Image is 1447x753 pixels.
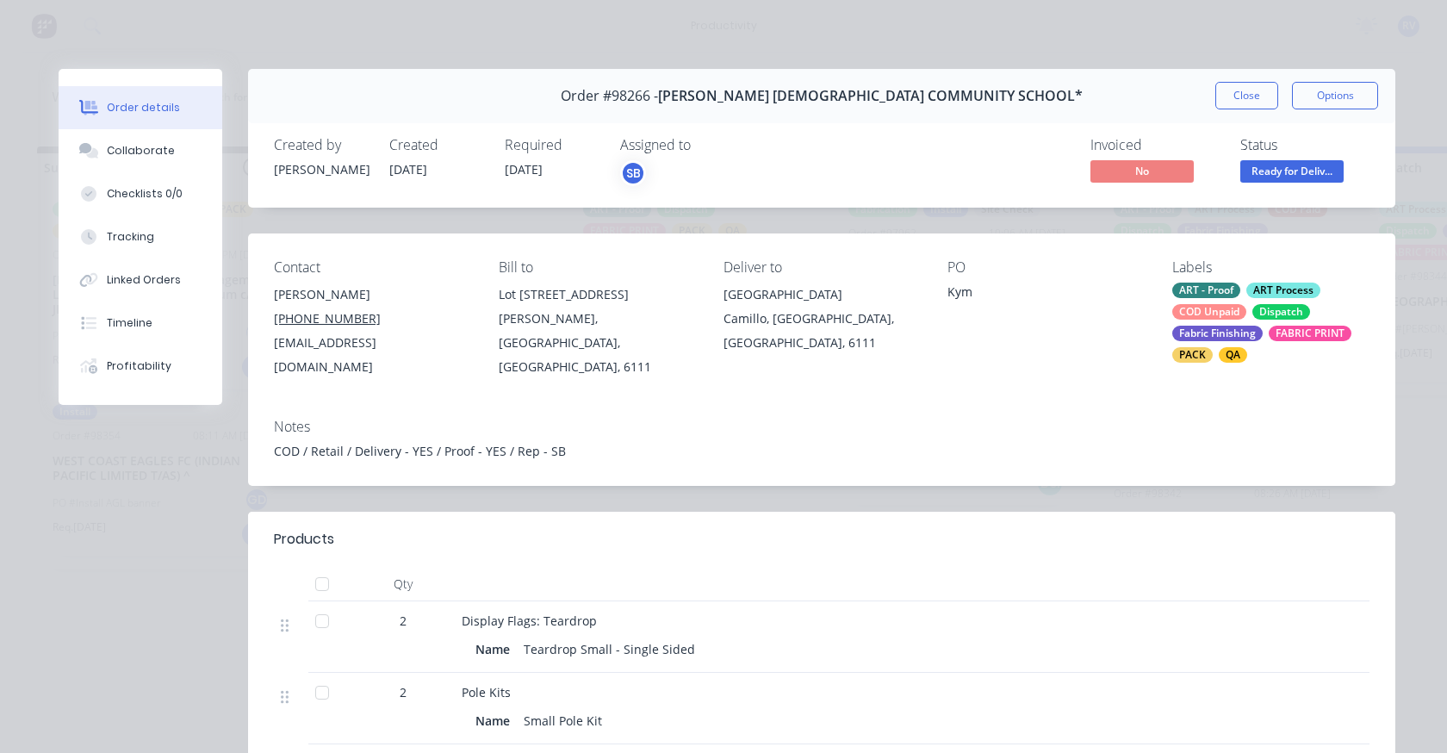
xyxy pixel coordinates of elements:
div: Teardrop Small - Single Sided [517,637,702,662]
div: Timeline [107,315,152,331]
div: FABRIC PRINT [1269,326,1351,341]
div: Small Pole Kit [517,708,609,733]
div: [GEOGRAPHIC_DATA] [723,283,921,307]
div: Order details [107,100,180,115]
button: Close [1215,82,1278,109]
button: Timeline [59,302,222,345]
div: Invoiced [1090,137,1220,153]
div: Assigned to [620,137,792,153]
span: Order #98266 - [561,88,658,104]
button: Checklists 0/0 [59,172,222,215]
div: Linked Orders [107,272,181,288]
span: 2 [400,612,407,630]
button: Tracking [59,215,222,258]
div: [PERSON_NAME] [274,160,369,178]
div: Collaborate [107,143,175,159]
div: [GEOGRAPHIC_DATA]Camillo, [GEOGRAPHIC_DATA], [GEOGRAPHIC_DATA], 6111 [723,283,921,355]
div: ART Process [1246,283,1320,298]
div: Required [505,137,599,153]
div: Deliver to [723,259,921,276]
span: Ready for Deliv... [1240,160,1344,182]
button: Profitability [59,345,222,388]
tcxspan: Call (08) 9495 8100 via 3CX [274,310,381,327]
button: Collaborate [59,129,222,172]
button: SB [620,160,646,186]
span: Pole Kits [462,684,511,700]
div: [PERSON_NAME] [274,283,471,307]
button: Ready for Deliv... [1240,160,1344,186]
div: PACK [1172,347,1213,363]
div: Notes [274,419,1369,435]
div: Checklists 0/0 [107,186,183,202]
div: Labels [1172,259,1369,276]
div: COD / Retail / Delivery - YES / Proof - YES / Rep - SB [274,442,1369,460]
div: Lot [STREET_ADDRESS][PERSON_NAME], [GEOGRAPHIC_DATA], [GEOGRAPHIC_DATA], 6111 [499,283,696,379]
span: [DATE] [505,161,543,177]
div: Name [475,708,517,733]
div: Qty [351,567,455,601]
div: Dispatch [1252,304,1310,320]
div: Created by [274,137,369,153]
div: Name [475,637,517,662]
span: No [1090,160,1194,182]
div: PO [947,259,1145,276]
div: Contact [274,259,471,276]
button: Order details [59,86,222,129]
div: Bill to [499,259,696,276]
div: Kym [947,283,1145,307]
div: COD Unpaid [1172,304,1246,320]
button: Linked Orders [59,258,222,302]
span: Display Flags: Teardrop [462,613,597,629]
div: Status [1240,137,1369,153]
div: ART - Proof [1172,283,1240,298]
div: Created [389,137,484,153]
div: [PERSON_NAME][PHONE_NUMBER][EMAIL_ADDRESS][DOMAIN_NAME] [274,283,471,379]
div: [EMAIL_ADDRESS][DOMAIN_NAME] [274,331,471,379]
div: Camillo, [GEOGRAPHIC_DATA], [GEOGRAPHIC_DATA], 6111 [723,307,921,355]
div: Tracking [107,229,154,245]
div: [PERSON_NAME], [GEOGRAPHIC_DATA], [GEOGRAPHIC_DATA], 6111 [499,307,696,379]
span: [DATE] [389,161,427,177]
div: QA [1219,347,1247,363]
div: Lot [STREET_ADDRESS] [499,283,696,307]
div: Products [274,529,334,550]
span: [PERSON_NAME] [DEMOGRAPHIC_DATA] COMMUNITY SCHOOL* [658,88,1083,104]
button: Options [1292,82,1378,109]
div: Fabric Finishing [1172,326,1263,341]
span: 2 [400,683,407,701]
div: Profitability [107,358,171,374]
